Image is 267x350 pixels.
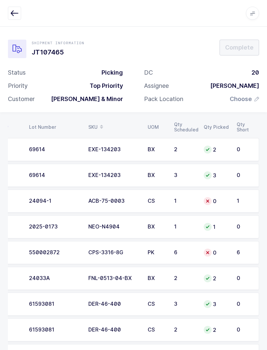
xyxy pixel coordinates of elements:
div: 0 [237,301,252,307]
div: 0 [237,147,252,153]
div: 2 [204,326,229,334]
div: 0 [237,327,252,333]
span: 20 [252,69,259,76]
div: BX [148,275,166,281]
div: Qty Scheduled [174,122,196,132]
div: 2 [174,275,196,281]
div: CS [148,301,166,307]
div: Customer [8,95,35,103]
div: NEO-N4904 [88,224,140,230]
div: 2 [204,146,229,154]
div: 6 [237,250,252,256]
div: 1 [174,224,196,230]
div: 0 [204,197,229,205]
div: Assignee [144,82,169,90]
div: Qty Picked [204,124,229,130]
div: CPS-3316-8G [88,250,140,256]
div: Status [8,69,26,77]
div: 6 [174,250,196,256]
div: 2 [174,327,196,333]
div: 3 [174,172,196,178]
div: 3 [174,301,196,307]
div: 0 [237,275,252,281]
div: Pack Location [144,95,183,103]
div: BX [148,224,166,230]
div: DC [144,69,153,77]
div: 3 [204,171,229,179]
div: Top Priority [84,82,123,90]
div: ACB-75-0003 [88,198,140,204]
div: 24033A [29,275,80,281]
div: 24094-1 [29,198,80,204]
div: EXE-134203 [88,147,140,153]
div: Qty Short [237,122,252,132]
div: UOM [148,124,166,130]
h1: JT107465 [32,47,84,57]
div: 0 [237,172,252,178]
span: Complete [225,43,253,52]
div: CS [148,198,166,204]
div: DER-46-400 [88,327,140,333]
div: 69614 [29,147,80,153]
div: 61593081 [29,301,80,307]
button: Complete [220,40,259,55]
div: 1 [237,198,252,204]
div: DER-46-400 [88,301,140,307]
div: Lot Number [29,124,80,130]
div: 61593081 [29,327,80,333]
div: FNL-0513-04-BX [88,275,140,281]
div: 0 [204,249,229,257]
div: BX [148,172,166,178]
div: Shipment Information [32,40,84,46]
div: Priority [8,82,28,90]
div: [PERSON_NAME] & Minor [46,95,123,103]
div: PK [148,250,166,256]
div: CS [148,327,166,333]
button: Choose [230,95,259,103]
div: EXE-134203 [88,172,140,178]
div: 550002872 [29,250,80,256]
div: SKU [88,122,140,133]
div: BX [148,147,166,153]
div: 0 [237,224,252,230]
div: Picking [96,69,123,77]
span: Choose [230,95,252,103]
div: [PERSON_NAME] [205,82,259,90]
div: 69614 [29,172,80,178]
div: 1 [174,198,196,204]
div: 2025-0173 [29,224,80,230]
div: 3 [204,300,229,308]
div: 1 [204,223,229,231]
div: 2 [174,147,196,153]
div: 2 [204,274,229,282]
